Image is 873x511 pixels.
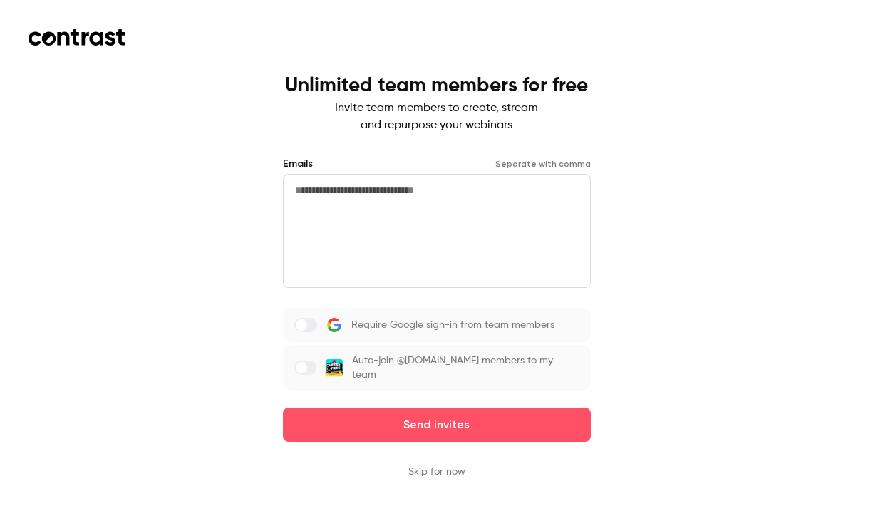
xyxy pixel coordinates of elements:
[283,308,591,342] label: Require Google sign-in from team members
[495,158,591,170] p: Separate with comma
[283,345,591,391] label: Auto-join @[DOMAIN_NAME] members to my team
[408,465,465,479] button: Skip for now
[285,100,588,134] p: Invite team members to create, stream and repurpose your webinars
[326,359,343,376] img: Chapter2
[283,157,313,171] label: Emails
[283,408,591,442] button: Send invites
[285,74,588,97] h1: Unlimited team members for free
